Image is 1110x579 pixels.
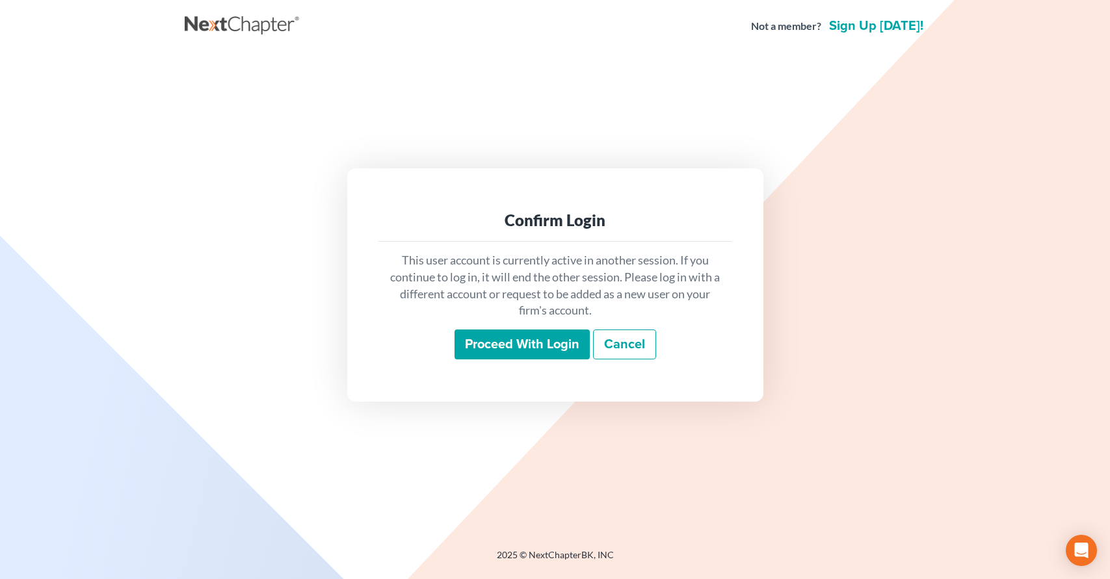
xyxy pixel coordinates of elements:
[1066,535,1097,566] div: Open Intercom Messenger
[826,19,926,32] a: Sign up [DATE]!
[389,252,722,319] p: This user account is currently active in another session. If you continue to log in, it will end ...
[185,548,926,572] div: 2025 © NextChapterBK, INC
[455,329,590,359] input: Proceed with login
[593,329,656,359] a: Cancel
[751,19,821,34] strong: Not a member?
[389,210,722,231] div: Confirm Login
